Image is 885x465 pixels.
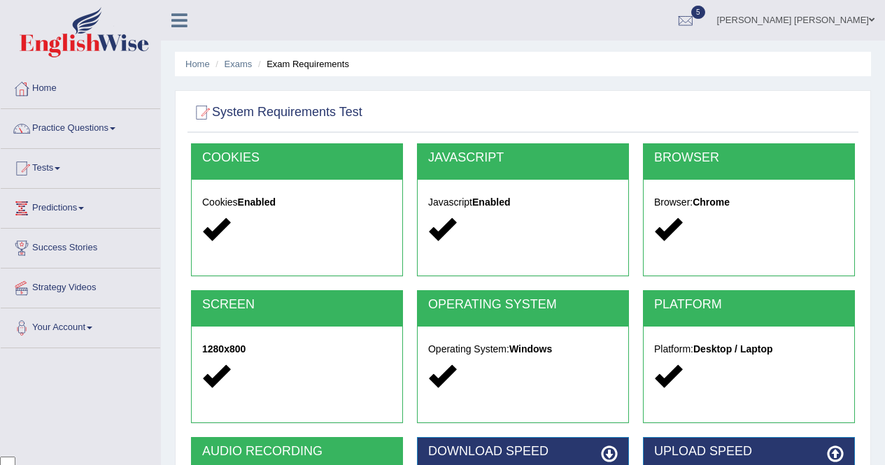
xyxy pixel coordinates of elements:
h5: Operating System: [428,344,618,355]
a: Practice Questions [1,109,160,144]
h5: Cookies [202,197,392,208]
strong: Enabled [238,196,276,208]
h2: PLATFORM [654,298,844,312]
a: Exams [225,59,253,69]
a: Success Stories [1,229,160,264]
strong: Chrome [693,196,730,208]
strong: Desktop / Laptop [693,343,773,355]
h2: UPLOAD SPEED [654,445,844,459]
h5: Platform: [654,344,844,355]
h5: Javascript [428,197,618,208]
strong: Enabled [472,196,510,208]
h2: OPERATING SYSTEM [428,298,618,312]
h2: SCREEN [202,298,392,312]
a: Home [185,59,210,69]
h5: Browser: [654,197,844,208]
h2: DOWNLOAD SPEED [428,445,618,459]
h2: AUDIO RECORDING [202,445,392,459]
h2: System Requirements Test [191,102,362,123]
a: Your Account [1,308,160,343]
span: 5 [691,6,705,19]
strong: Windows [509,343,552,355]
a: Tests [1,149,160,184]
a: Home [1,69,160,104]
h2: JAVASCRIPT [428,151,618,165]
strong: 1280x800 [202,343,246,355]
h2: COOKIES [202,151,392,165]
h2: BROWSER [654,151,844,165]
a: Predictions [1,189,160,224]
li: Exam Requirements [255,57,349,71]
a: Strategy Videos [1,269,160,303]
